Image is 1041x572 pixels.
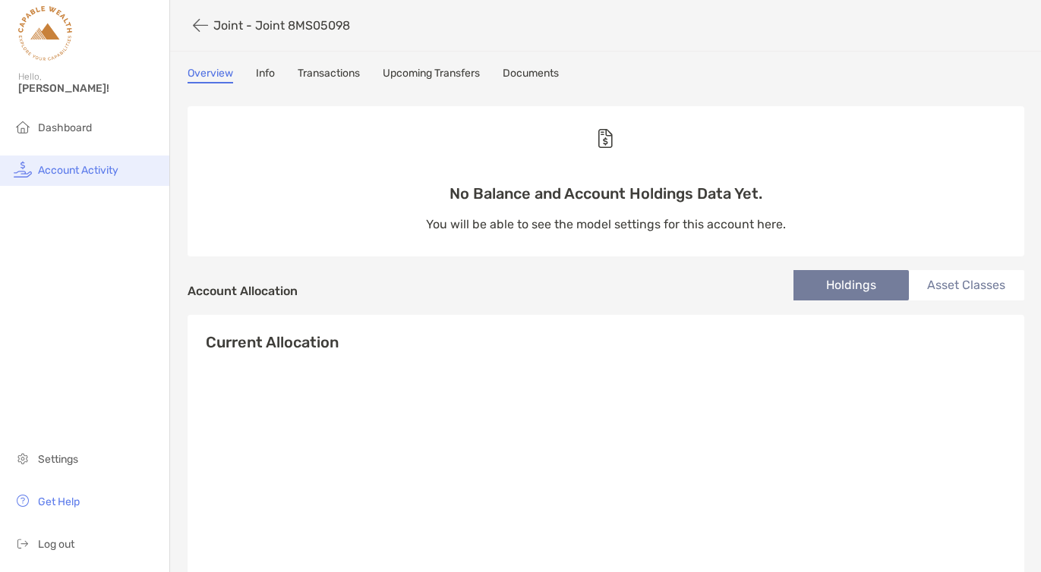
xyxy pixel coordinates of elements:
img: household icon [14,118,32,136]
p: No Balance and Account Holdings Data Yet. [426,184,786,203]
a: Info [256,67,275,83]
span: Settings [38,453,78,466]
span: Get Help [38,495,80,508]
h4: Current Allocation [206,333,339,351]
a: Upcoming Transfers [383,67,480,83]
a: Documents [503,67,559,83]
li: Asset Classes [909,270,1024,300]
li: Holdings [793,270,909,300]
h4: Account Allocation [188,284,298,298]
span: [PERSON_NAME]! [18,82,160,95]
a: Overview [188,67,233,83]
p: Joint - Joint 8MS05098 [213,18,350,33]
img: logout icon [14,534,32,552]
span: Log out [38,538,74,551]
span: Account Activity [38,164,118,177]
img: settings icon [14,449,32,467]
a: Transactions [298,67,360,83]
img: Zoe Logo [18,6,72,61]
img: activity icon [14,160,32,178]
p: You will be able to see the model settings for this account here. [426,215,786,234]
span: Dashboard [38,121,92,134]
img: get-help icon [14,492,32,510]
